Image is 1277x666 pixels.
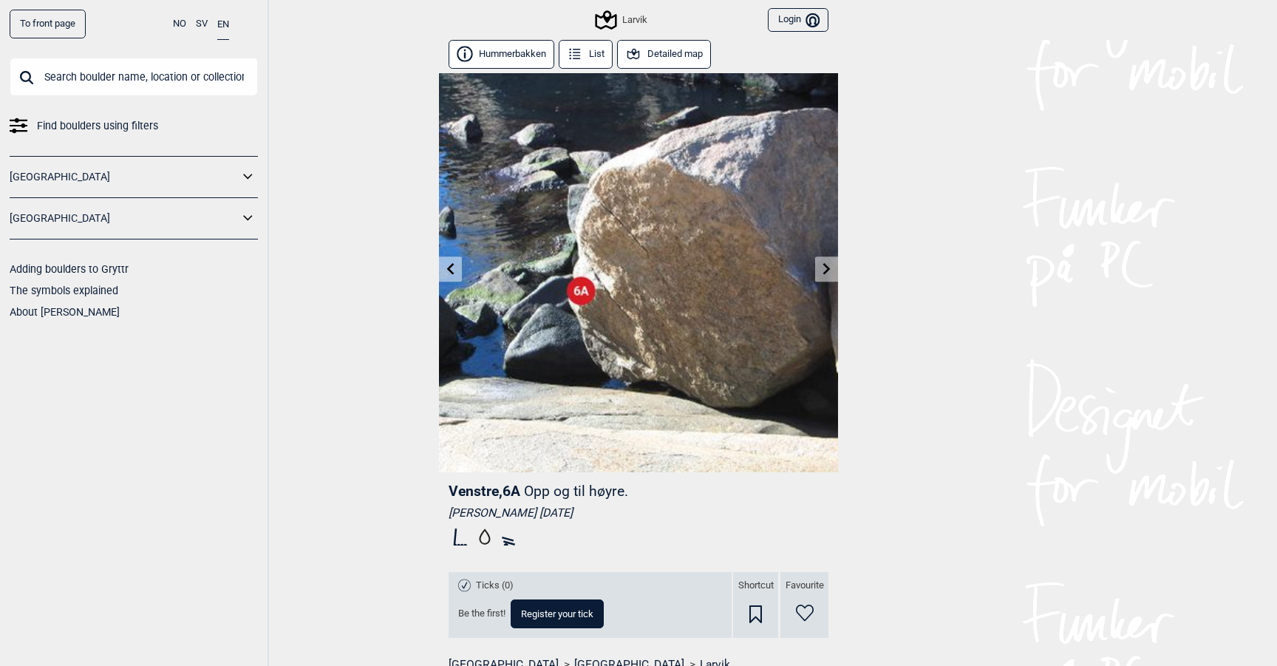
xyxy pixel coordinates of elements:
[10,306,120,318] a: About [PERSON_NAME]
[196,10,208,38] button: SV
[617,40,711,69] button: Detailed map
[37,115,158,137] span: Find boulders using filters
[10,58,258,96] input: Search boulder name, location or collection
[449,40,554,69] button: Hummerbakken
[476,580,514,592] span: Ticks (0)
[10,263,129,275] a: Adding boulders to Gryttr
[10,166,239,188] a: [GEOGRAPHIC_DATA]
[217,10,229,40] button: EN
[521,609,593,619] span: Register your tick
[768,8,828,33] button: Login
[10,115,258,137] a: Find boulders using filters
[449,483,520,500] span: Venstre , 6A
[10,285,118,296] a: The symbols explained
[559,40,613,69] button: List
[10,208,239,229] a: [GEOGRAPHIC_DATA]
[786,580,824,592] span: Favourite
[733,572,778,638] div: Shortcut
[449,506,828,520] div: [PERSON_NAME] [DATE]
[439,73,838,472] img: Venstre 230109
[458,608,505,620] span: Be the first!
[597,11,647,29] div: Larvik
[173,10,186,38] button: NO
[511,599,604,628] button: Register your tick
[524,483,628,500] p: Opp og til høyre.
[10,10,86,38] a: To front page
